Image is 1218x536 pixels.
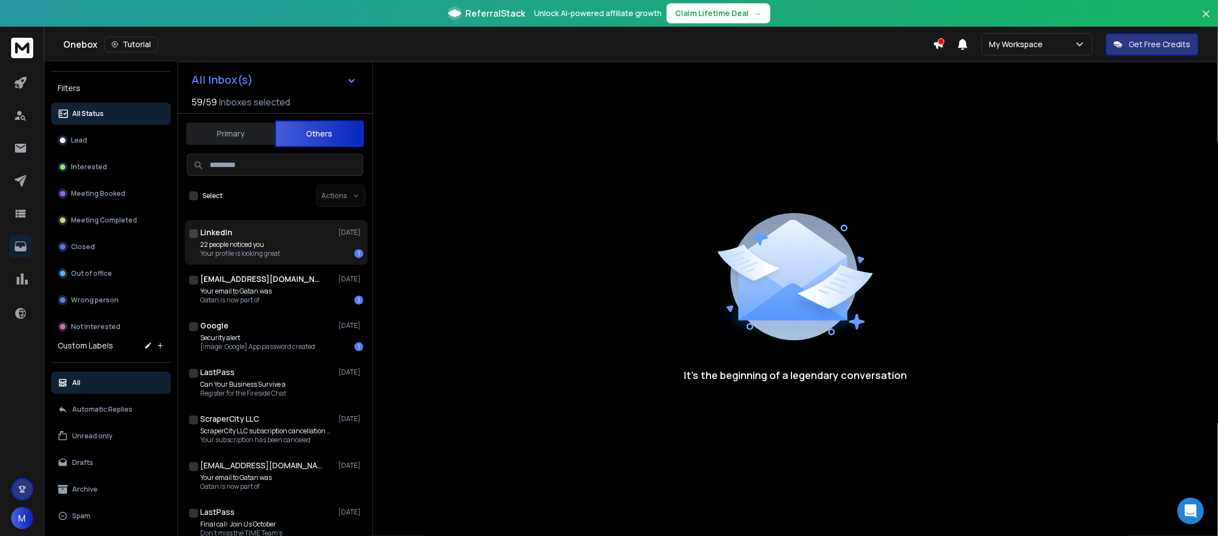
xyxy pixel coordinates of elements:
button: Lead [51,129,171,151]
p: [DATE] [338,461,363,470]
p: Unread only [72,432,113,441]
button: Wrong person [51,289,171,311]
button: Out of office [51,262,171,285]
p: 22 people noticed you [200,240,280,249]
h1: All Inbox(s) [191,74,253,85]
p: [DATE] [338,414,363,423]
h3: Inboxes selected [219,95,290,109]
p: Final call: Join Us October [200,520,282,529]
button: Unread only [51,425,171,447]
p: My Workspace [989,39,1047,50]
p: Drafts [72,458,93,467]
button: Meeting Completed [51,209,171,231]
p: Interested [71,163,107,171]
button: Close banner [1199,7,1214,33]
p: It’s the beginning of a legendary conversation [684,367,907,383]
p: ScraperCity LLC subscription cancellation confirmation [200,427,333,436]
p: Your subscription has been canceled [200,436,333,444]
p: Your email to Gatan was [200,473,272,482]
h1: [EMAIL_ADDRESS][DOMAIN_NAME] [200,274,322,285]
h1: Google [200,320,229,331]
button: Not Interested [51,316,171,338]
button: Closed [51,236,171,258]
button: Get Free Credits [1106,33,1199,55]
p: Lead [71,136,87,145]
p: Out of office [71,269,112,278]
div: 1 [354,296,363,305]
h1: LastPass [200,507,235,518]
h1: ScraperCity LLC [200,413,259,424]
button: M [11,507,33,529]
label: Select [202,191,222,200]
p: Meeting Booked [71,189,125,198]
button: Primary [186,122,275,146]
p: Your profile is looking great [200,249,280,258]
h3: Filters [51,80,171,96]
p: [image: Google] App password created [200,342,315,351]
div: Open Intercom Messenger [1178,498,1204,524]
p: All [72,378,80,387]
span: → [754,8,762,19]
p: [DATE] [338,321,363,330]
p: Closed [71,242,95,251]
button: Tutorial [104,37,158,52]
p: Not Interested [71,322,120,331]
p: [DATE] [338,368,363,377]
button: Archive [51,478,171,500]
p: [DATE] [338,508,363,517]
p: Security alert [200,333,315,342]
p: Get Free Credits [1129,39,1191,50]
p: Automatic Replies [72,405,133,414]
p: [DATE] [338,228,363,237]
p: [DATE] [338,275,363,284]
p: Your email to Gatan was [200,287,272,296]
button: All Status [51,103,171,125]
button: All [51,372,171,394]
p: Gatan is now part of [200,296,272,305]
div: Onebox [63,37,933,52]
div: 1 [354,249,363,258]
button: Meeting Booked [51,183,171,205]
h1: LinkedIn [200,227,232,238]
p: Unlock AI-powered affiliate growth [535,8,662,19]
p: All Status [72,109,104,118]
p: Gatan is now part of [200,482,272,491]
p: Wrong person [71,296,119,305]
span: 59 / 59 [191,95,217,109]
button: Automatic Replies [51,398,171,421]
button: All Inbox(s) [182,69,366,91]
p: Can Your Business Survive a [200,380,286,389]
p: Meeting Completed [71,216,137,225]
button: Drafts [51,452,171,474]
p: Register for the Fireside Chat [200,389,286,398]
button: Spam [51,505,171,527]
h3: Custom Labels [58,340,113,351]
button: Interested [51,156,171,178]
h1: LastPass [200,367,235,378]
h1: [EMAIL_ADDRESS][DOMAIN_NAME] [200,460,322,471]
button: Others [275,120,364,147]
p: Archive [72,485,98,494]
p: Spam [72,512,90,520]
button: Claim Lifetime Deal→ [667,3,770,23]
span: ReferralStack [466,7,526,20]
div: 1 [354,342,363,351]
